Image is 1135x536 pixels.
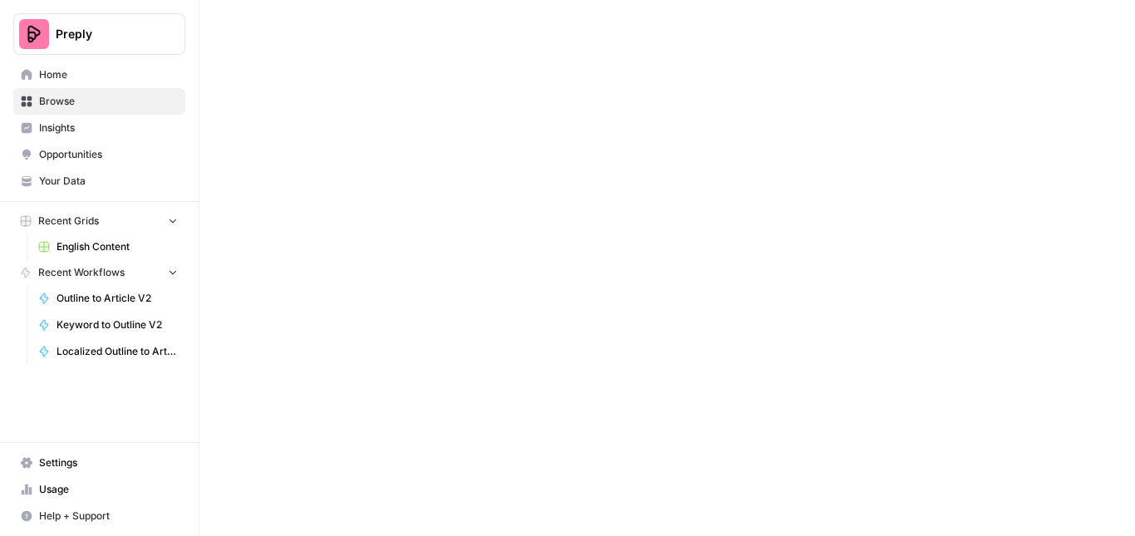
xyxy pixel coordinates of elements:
span: Opportunities [39,147,178,162]
a: Keyword to Outline V2 [31,312,185,338]
button: Workspace: Preply [13,13,185,55]
span: Preply [56,26,156,42]
a: Insights [13,115,185,141]
span: Usage [39,482,178,497]
a: Opportunities [13,141,185,168]
span: Keyword to Outline V2 [57,317,178,332]
a: English Content [31,234,185,260]
span: Home [39,67,178,82]
span: Recent Grids [38,214,99,229]
a: Your Data [13,168,185,194]
a: Usage [13,476,185,503]
a: Localized Outline to Article [31,338,185,365]
a: Home [13,61,185,88]
span: Localized Outline to Article [57,344,178,359]
span: Insights [39,120,178,135]
a: Settings [13,450,185,476]
span: Browse [39,94,178,109]
button: Recent Workflows [13,260,185,285]
span: Outline to Article V2 [57,291,178,306]
span: Your Data [39,174,178,189]
a: Outline to Article V2 [31,285,185,312]
span: Recent Workflows [38,265,125,280]
span: English Content [57,239,178,254]
span: Settings [39,455,178,470]
span: Help + Support [39,509,178,524]
button: Recent Grids [13,209,185,234]
img: Preply Logo [19,19,49,49]
button: Help + Support [13,503,185,529]
a: Browse [13,88,185,115]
